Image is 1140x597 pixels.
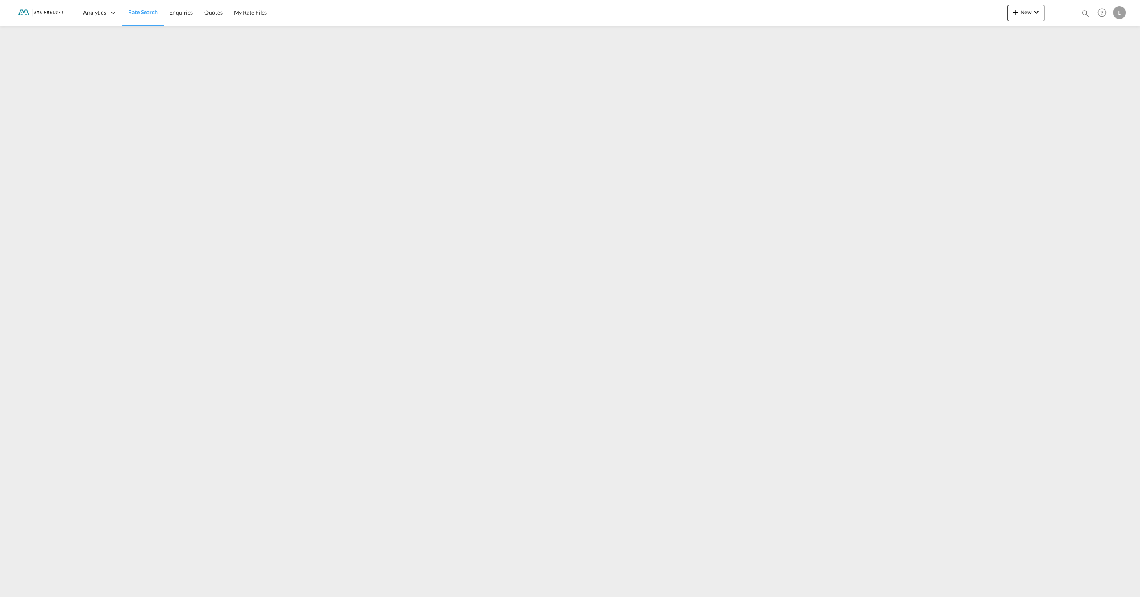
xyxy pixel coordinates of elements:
[1081,9,1090,21] div: icon-magnify
[1081,9,1090,18] md-icon: icon-magnify
[1095,6,1113,20] div: Help
[234,9,267,16] span: My Rate Files
[1031,7,1041,17] md-icon: icon-chevron-down
[169,9,193,16] span: Enquiries
[128,9,158,15] span: Rate Search
[1113,6,1126,19] div: L
[204,9,222,16] span: Quotes
[12,4,67,22] img: f843cad07f0a11efa29f0335918cc2fb.png
[1095,6,1109,20] span: Help
[83,9,106,17] span: Analytics
[1011,7,1020,17] md-icon: icon-plus 400-fg
[1011,9,1041,15] span: New
[1007,5,1044,21] button: icon-plus 400-fgNewicon-chevron-down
